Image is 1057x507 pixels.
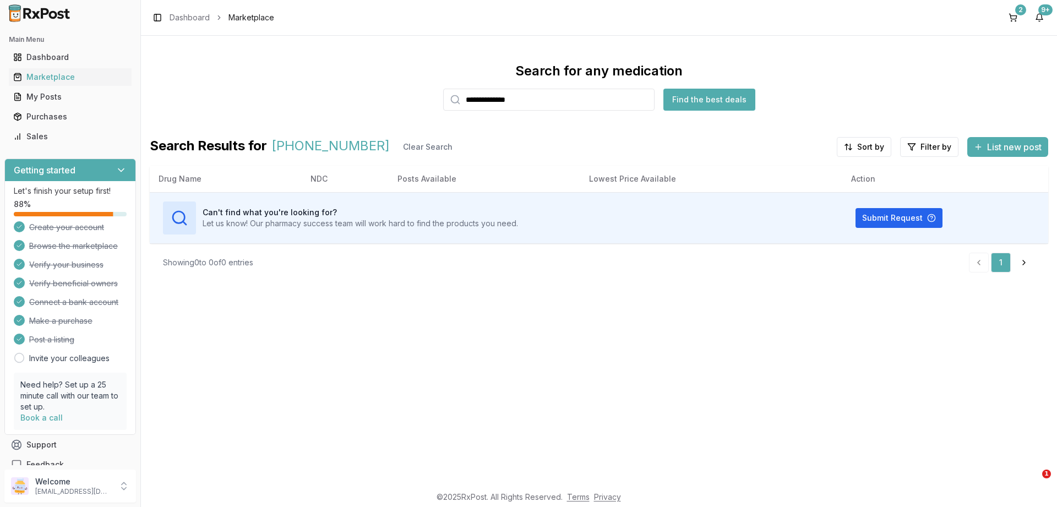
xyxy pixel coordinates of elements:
button: Submit Request [856,208,942,228]
h3: Can't find what you're looking for? [203,207,518,218]
button: Marketplace [4,68,136,86]
button: Sales [4,128,136,145]
nav: pagination [969,253,1035,272]
button: 9+ [1031,9,1048,26]
a: Invite your colleagues [29,353,110,364]
div: Showing 0 to 0 of 0 entries [163,257,253,268]
div: Dashboard [13,52,127,63]
span: [PHONE_NUMBER] [271,137,390,157]
a: List new post [967,143,1048,154]
div: Search for any medication [515,62,683,80]
button: Filter by [900,137,958,157]
a: Privacy [594,492,621,501]
span: Create your account [29,222,104,233]
span: Verify your business [29,259,103,270]
div: 2 [1015,4,1026,15]
button: Find the best deals [663,89,755,111]
p: Need help? Set up a 25 minute call with our team to set up. [20,379,120,412]
p: Let us know! Our pharmacy success team will work hard to find the products you need. [203,218,518,229]
button: List new post [967,137,1048,157]
a: 1 [991,253,1011,272]
h2: Main Menu [9,35,132,44]
th: Action [842,166,1048,192]
button: Dashboard [4,48,136,66]
th: Lowest Price Available [580,166,842,192]
span: Feedback [26,459,64,470]
a: Go to next page [1013,253,1035,272]
a: My Posts [9,87,132,107]
a: Dashboard [170,12,210,23]
a: Marketplace [9,67,132,87]
div: 9+ [1038,4,1053,15]
div: My Posts [13,91,127,102]
img: User avatar [11,477,29,495]
span: Marketplace [228,12,274,23]
span: Make a purchase [29,315,92,326]
span: Sort by [857,141,884,152]
button: Purchases [4,108,136,126]
p: Welcome [35,476,112,487]
div: Purchases [13,111,127,122]
span: Filter by [920,141,951,152]
span: Verify beneficial owners [29,278,118,289]
span: Browse the marketplace [29,241,118,252]
div: Marketplace [13,72,127,83]
button: My Posts [4,88,136,106]
span: 1 [1042,470,1051,478]
span: Search Results for [150,137,267,157]
a: Dashboard [9,47,132,67]
span: Connect a bank account [29,297,118,308]
img: RxPost Logo [4,4,75,22]
button: Feedback [4,455,136,475]
a: Terms [567,492,590,501]
button: Clear Search [394,137,461,157]
button: Sort by [837,137,891,157]
a: Sales [9,127,132,146]
th: Drug Name [150,166,302,192]
button: Support [4,435,136,455]
th: NDC [302,166,389,192]
p: [EMAIL_ADDRESS][DOMAIN_NAME] [35,487,112,496]
div: Sales [13,131,127,142]
h3: Getting started [14,163,75,177]
p: Let's finish your setup first! [14,186,127,197]
span: 88 % [14,199,31,210]
button: 2 [1004,9,1022,26]
th: Posts Available [389,166,580,192]
nav: breadcrumb [170,12,274,23]
span: List new post [987,140,1042,154]
span: Post a listing [29,334,74,345]
a: Book a call [20,413,63,422]
iframe: Intercom live chat [1020,470,1046,496]
a: Purchases [9,107,132,127]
